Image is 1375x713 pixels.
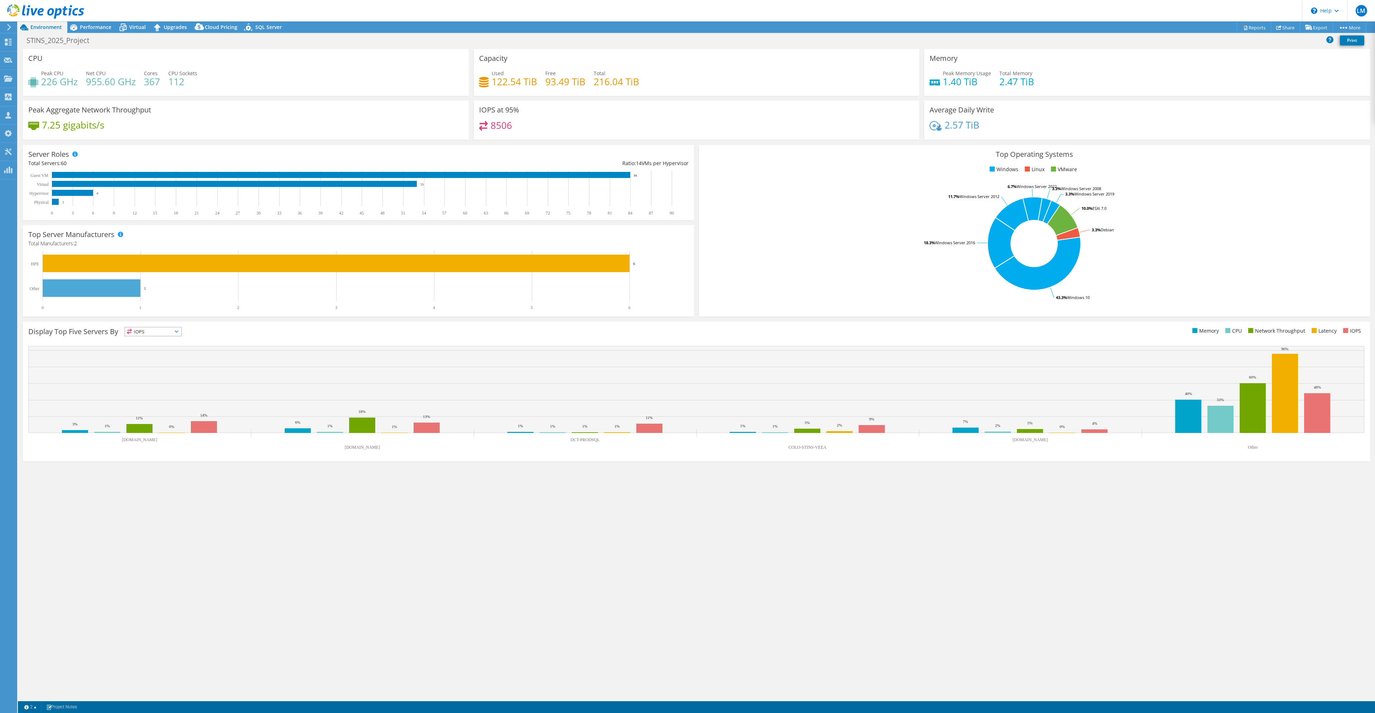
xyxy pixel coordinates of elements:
[924,240,935,245] tspan: 18.3%
[92,211,94,216] text: 6
[41,70,63,77] span: Peak CPU
[546,211,550,216] text: 72
[995,423,1000,428] text: 2%
[72,422,78,426] text: 3%
[1101,227,1114,232] tspan: Debian
[594,78,639,86] h4: 216.04 TiB
[740,424,746,428] text: 1%
[1074,191,1114,197] tspan: Windows Server 2019
[1356,5,1367,16] span: LM
[28,159,358,167] div: Total Servers:
[999,78,1034,86] h4: 2.47 TiB
[1065,191,1074,197] tspan: 3.3%
[318,211,323,216] text: 39
[945,121,979,129] h4: 2.57 TiB
[1311,8,1317,14] svg: \n
[1314,385,1321,389] text: 48%
[670,211,674,216] text: 90
[144,286,146,290] text: 1
[1271,22,1300,33] a: Share
[42,121,104,129] h4: 7.25 gigabits/s
[1027,421,1033,425] text: 5%
[594,70,606,77] span: Total
[504,211,508,216] text: 66
[1017,184,1057,189] tspan: Windows Server 2022
[959,194,999,199] tspan: Windows Server 2012
[41,703,82,712] a: Project Notes
[168,78,197,86] h4: 112
[869,417,874,421] text: 9%
[28,54,43,62] h3: CPU
[215,211,219,216] text: 24
[80,24,111,30] span: Performance
[545,78,585,86] h4: 93.49 TiB
[28,240,689,247] h4: Total Manufacturers:
[1092,206,1106,211] tspan: ESXi 7.0
[788,445,826,450] text: COLO-STINS-VEEA
[19,703,42,712] a: 2
[51,211,53,216] text: 0
[31,261,39,266] text: HPE
[566,211,570,216] text: 75
[634,174,637,177] text: 84
[930,54,957,62] h3: Memory
[144,78,160,86] h4: 367
[30,286,39,291] text: Other
[999,70,1032,77] span: Total Memory
[1061,186,1101,191] tspan: Windows Server 2008
[1092,421,1097,425] text: 4%
[380,211,385,216] text: 48
[1224,327,1242,335] li: CPU
[433,305,435,310] text: 4
[28,106,151,114] h3: Peak Aggregate Network Throughput
[295,420,300,424] text: 6%
[531,305,533,310] text: 5
[1281,347,1288,351] text: 96%
[479,106,519,114] h3: IOPS at 95%
[41,78,78,86] h4: 226 GHz
[339,211,343,216] text: 42
[988,165,1018,173] li: Windows
[122,437,158,442] text: [DOMAIN_NAME]
[1310,327,1337,335] li: Latency
[358,159,689,167] div: Ratio: VMs per Hypervisor
[1246,327,1305,335] li: Network Throughput
[23,37,101,44] h1: STINS_2025_Project
[277,211,281,216] text: 33
[1191,327,1219,335] li: Memory
[805,420,810,425] text: 5%
[194,211,199,216] text: 21
[1067,295,1090,300] tspan: Windows 10
[1341,327,1361,335] li: IOPS
[943,70,991,77] span: Peak Memory Usage
[463,211,467,216] text: 60
[772,424,778,428] text: 1%
[704,150,1365,158] h3: Top Operating Systems
[1340,35,1364,45] a: Print
[525,211,529,216] text: 69
[30,24,62,30] span: Environment
[129,24,146,30] span: Virtual
[423,414,430,419] text: 13%
[358,409,366,414] text: 18%
[42,305,44,310] text: 0
[1060,424,1065,429] text: 0%
[963,419,968,424] text: 7%
[628,305,631,310] text: 6
[28,231,115,239] h3: Top Server Manufacturers
[144,70,158,77] span: Cores
[34,200,49,205] text: Physical
[236,211,240,216] text: 27
[401,211,405,216] text: 51
[633,261,635,266] text: 6
[1217,398,1224,402] text: 33%
[1008,184,1017,189] tspan: 6.7%
[1081,206,1092,211] tspan: 10.0%
[237,305,239,310] text: 2
[442,211,447,216] text: 57
[1092,227,1101,232] tspan: 3.3%
[125,327,181,336] span: IOPS
[30,173,48,178] text: Guest VM
[136,416,143,420] text: 11%
[29,191,49,196] text: Hypervisor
